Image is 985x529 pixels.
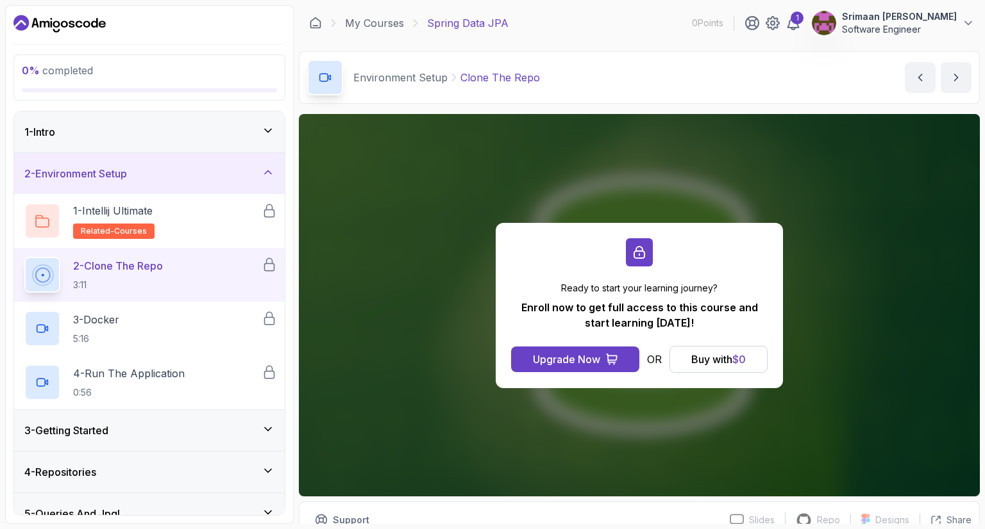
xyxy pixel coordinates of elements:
[22,64,93,77] span: completed
[14,111,285,152] button: 1-Intro
[533,352,600,367] div: Upgrade Now
[24,166,127,181] h3: 2 - Environment Setup
[692,17,723,29] p: 0 Points
[920,514,972,526] button: Share
[749,514,775,526] p: Slides
[511,346,639,372] button: Upgrade Now
[669,346,768,373] button: Buy with$0
[73,258,163,273] p: 2 - Clone The Repo
[24,124,55,140] h3: 1 - Intro
[73,279,163,291] p: 3:11
[905,62,936,93] button: previous content
[73,203,153,218] p: 1 - Intellij Ultimate
[511,282,768,295] p: Ready to start your learning journey?
[24,311,274,346] button: 3-Docker5:16
[14,452,285,492] button: 4-Repositories
[427,15,509,31] p: Spring Data JPA
[647,352,662,367] p: OR
[811,10,975,36] button: user profile imageSrimaan [PERSON_NAME]Software Engineer
[24,203,274,239] button: 1-Intellij Ultimaterelated-courses
[24,364,274,400] button: 4-Run The Application0:56
[73,366,185,381] p: 4 - Run The Application
[817,514,840,526] p: Repo
[345,15,404,31] a: My Courses
[73,386,185,399] p: 0:56
[24,423,108,438] h3: 3 - Getting Started
[875,514,909,526] p: Designs
[14,410,285,451] button: 3-Getting Started
[353,70,448,85] p: Environment Setup
[691,352,746,367] div: Buy with
[14,153,285,194] button: 2-Environment Setup
[73,312,119,327] p: 3 - Docker
[24,257,274,293] button: 2-Clone The Repo3:11
[791,12,804,24] div: 1
[812,11,836,35] img: user profile image
[24,506,120,521] h3: 5 - Queries And Jpql
[22,64,40,77] span: 0 %
[842,23,957,36] p: Software Engineer
[309,17,322,29] a: Dashboard
[73,332,119,345] p: 5:16
[24,464,96,480] h3: 4 - Repositories
[786,15,801,31] a: 1
[81,226,147,236] span: related-courses
[947,514,972,526] p: Share
[333,514,369,526] p: Support
[842,10,957,23] p: Srimaan [PERSON_NAME]
[13,13,106,34] a: Dashboard
[941,62,972,93] button: next content
[460,70,540,85] p: Clone The Repo
[732,353,746,366] span: $ 0
[511,300,768,330] p: Enroll now to get full access to this course and start learning [DATE]!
